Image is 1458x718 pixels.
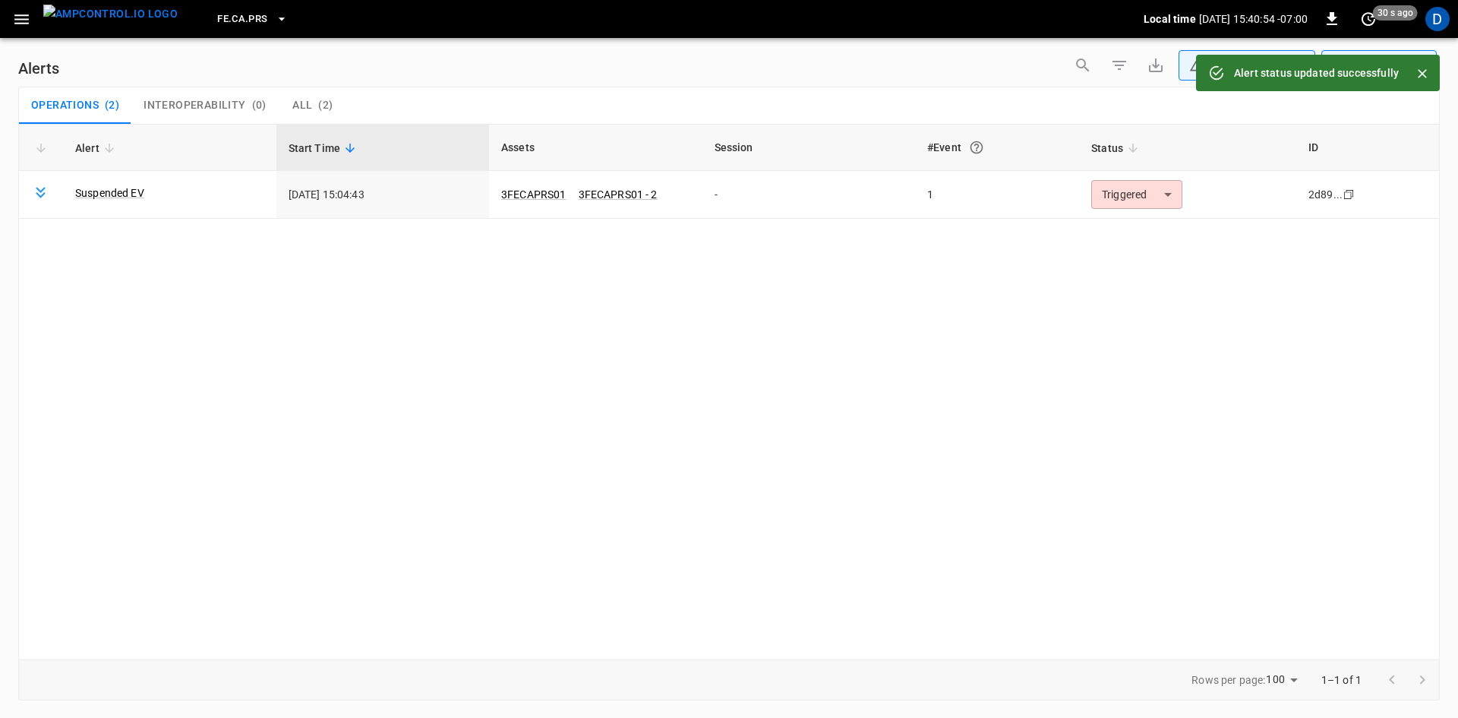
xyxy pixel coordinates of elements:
[702,171,916,219] td: -
[75,185,144,201] a: Suspended EV
[18,56,59,81] h6: Alerts
[1199,11,1308,27] p: [DATE] 15:40:54 -07:00
[31,99,99,112] span: Operations
[1191,672,1265,688] p: Rows per page:
[1321,672,1362,688] p: 1–1 of 1
[1356,7,1381,31] button: set refresh interval
[211,5,293,34] button: FE.CA.PRS
[1144,11,1196,27] p: Local time
[289,139,361,157] span: Start Time
[292,99,312,112] span: All
[43,5,178,24] img: ampcontrol.io logo
[1342,186,1357,203] div: copy
[579,188,658,201] a: 3FECAPRS01 - 2
[1308,187,1343,202] div: 2d89...
[252,99,267,112] span: ( 0 )
[501,188,566,201] a: 3FECAPRS01
[489,125,702,171] th: Assets
[1266,669,1302,691] div: 100
[1234,59,1399,87] div: Alert status updated successfully
[217,11,267,28] span: FE.CA.PRS
[1189,58,1291,74] div: Unresolved
[1373,5,1418,21] span: 30 s ago
[1349,51,1437,80] div: Last 24 hrs
[318,99,333,112] span: ( 2 )
[927,134,1067,161] div: #Event
[276,171,490,219] td: [DATE] 15:04:43
[1411,62,1434,85] button: Close
[1091,139,1143,157] span: Status
[1296,125,1439,171] th: ID
[915,171,1079,219] td: 1
[144,99,245,112] span: Interoperability
[1091,180,1182,209] div: Triggered
[1425,7,1450,31] div: profile-icon
[702,125,916,171] th: Session
[963,134,990,161] button: An event is a single occurrence of an issue. An alert groups related events for the same asset, m...
[75,139,119,157] span: Alert
[105,99,119,112] span: ( 2 )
